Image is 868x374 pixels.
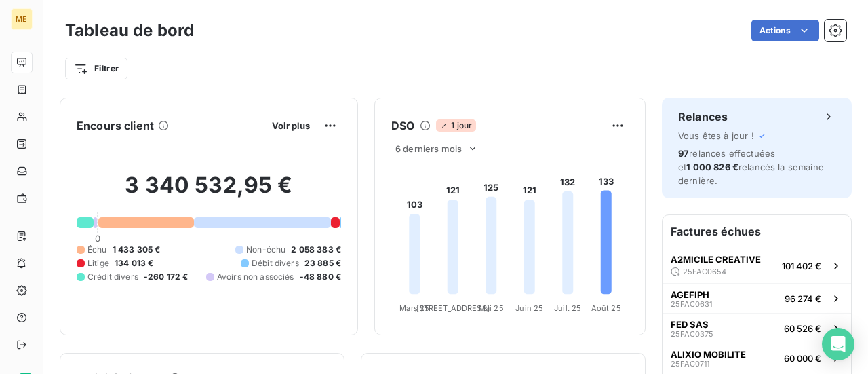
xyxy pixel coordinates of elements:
[65,18,194,43] h3: Tableau de bord
[252,257,299,269] span: Débit divers
[671,360,709,368] span: 25FAC0711
[784,353,821,364] span: 60 000 €
[87,271,138,283] span: Crédit divers
[87,244,107,256] span: Échu
[416,303,490,313] tspan: [STREET_ADDRESS]
[115,257,153,269] span: 134 013 €
[663,343,851,373] button: ALIXIO MOBILITE25FAC071160 000 €
[663,313,851,343] button: FED SAS25FAC037560 526 €
[300,271,341,283] span: -48 880 €
[671,319,709,330] span: FED SAS
[436,119,476,132] span: 1 jour
[686,162,738,172] span: 1 000 826 €
[671,349,746,360] span: ALIXIO MOBILITE
[65,58,127,79] button: Filtrer
[395,143,462,154] span: 6 derniers mois
[399,303,429,313] tspan: Mars 25
[554,303,581,313] tspan: Juil. 25
[663,248,851,283] button: A2MICILE CREATIVE25FAC0654101 402 €
[683,267,726,276] span: 25FAC0654
[822,328,854,360] div: Open Intercom Messenger
[217,271,294,283] span: Avoirs non associés
[671,289,709,300] span: AGEFIPH
[95,233,100,244] span: 0
[391,117,414,134] h6: DSO
[268,119,314,132] button: Voir plus
[678,148,824,186] span: relances effectuées et relancés la semaine dernière.
[678,109,728,125] h6: Relances
[671,300,712,308] span: 25FAC0631
[77,172,341,212] h2: 3 340 532,95 €
[782,261,821,272] span: 101 402 €
[11,8,33,30] div: ME
[515,303,543,313] tspan: Juin 25
[678,130,754,141] span: Vous êtes à jour !
[77,117,154,134] h6: Encours client
[663,283,851,313] button: AGEFIPH25FAC063196 274 €
[113,244,161,256] span: 1 433 305 €
[591,303,621,313] tspan: Août 25
[671,254,761,265] span: A2MICILE CREATIVE
[479,303,504,313] tspan: Mai 25
[671,330,713,338] span: 25FAC0375
[785,293,821,304] span: 96 274 €
[291,244,341,256] span: 2 058 383 €
[663,215,851,248] h6: Factures échues
[751,20,819,41] button: Actions
[144,271,189,283] span: -260 172 €
[87,257,109,269] span: Litige
[272,120,310,131] span: Voir plus
[784,323,821,334] span: 60 526 €
[246,244,285,256] span: Non-échu
[678,148,689,159] span: 97
[304,257,341,269] span: 23 885 €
